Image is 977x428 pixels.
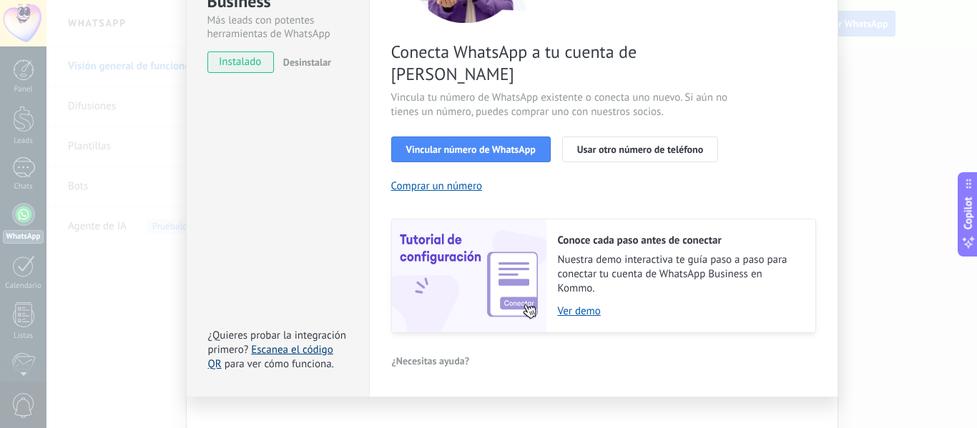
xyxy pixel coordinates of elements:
[207,14,348,41] div: Más leads con potentes herramientas de WhatsApp
[558,253,801,296] span: Nuestra demo interactiva te guía paso a paso para conectar tu cuenta de WhatsApp Business en Kommo.
[961,196,976,229] span: Copilot
[558,304,801,318] a: Ver demo
[391,91,732,119] span: Vincula tu número de WhatsApp existente o conecta uno nuevo. Si aún no tienes un número, puedes c...
[577,144,703,154] span: Usar otro número de teléfono
[392,356,470,366] span: ¿Necesitas ayuda?
[208,51,273,73] span: instalado
[406,144,536,154] span: Vincular número de WhatsApp
[208,329,347,357] span: ¿Quieres probar la integración primero?
[283,56,331,69] span: Desinstalar
[562,136,718,162] button: Usar otro número de teléfono
[391,41,732,85] span: Conecta WhatsApp a tu cuenta de [PERSON_NAME]
[391,350,471,372] button: ¿Necesitas ayuda?
[391,136,551,162] button: Vincular número de WhatsApp
[278,51,331,73] button: Desinstalar
[558,234,801,247] h2: Conoce cada paso antes de conectar
[225,357,334,371] span: para ver cómo funciona.
[391,179,483,193] button: Comprar un número
[208,343,333,371] a: Escanea el código QR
